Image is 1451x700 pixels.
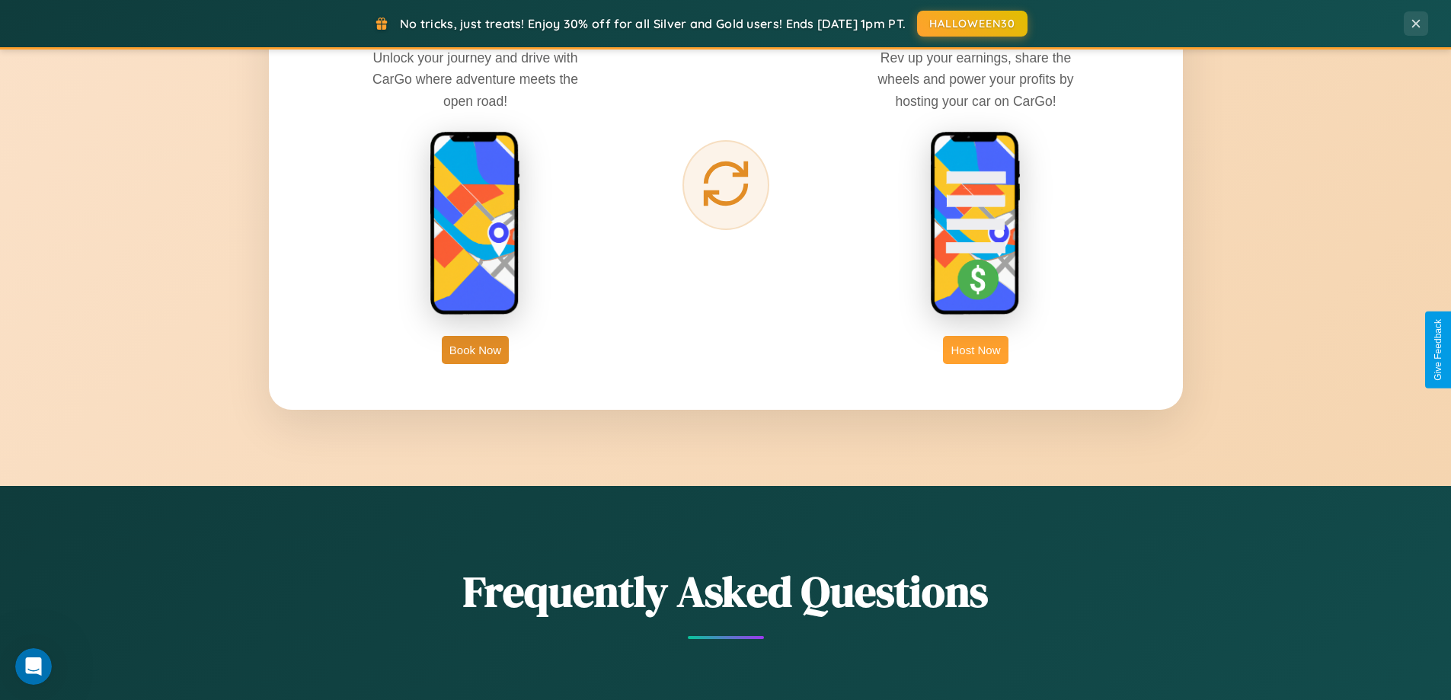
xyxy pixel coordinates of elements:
[361,47,590,111] p: Unlock your journey and drive with CarGo where adventure meets the open road!
[1433,319,1443,381] div: Give Feedback
[442,336,509,364] button: Book Now
[15,648,52,685] iframe: Intercom live chat
[917,11,1028,37] button: HALLOWEEN30
[430,131,521,317] img: rent phone
[400,16,906,31] span: No tricks, just treats! Enjoy 30% off for all Silver and Gold users! Ends [DATE] 1pm PT.
[269,562,1183,621] h2: Frequently Asked Questions
[930,131,1021,317] img: host phone
[943,336,1008,364] button: Host Now
[861,47,1090,111] p: Rev up your earnings, share the wheels and power your profits by hosting your car on CarGo!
